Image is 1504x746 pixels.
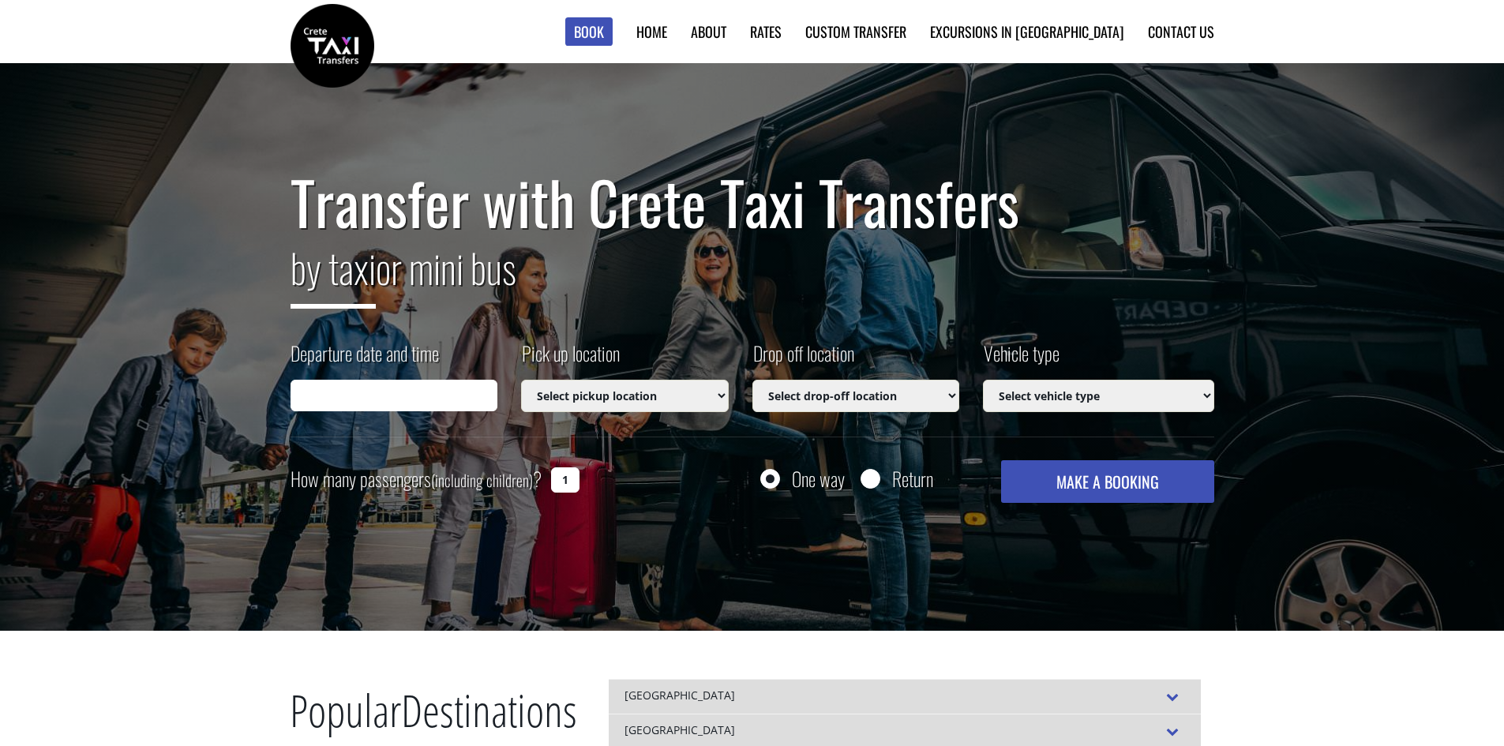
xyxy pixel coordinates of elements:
[291,339,439,380] label: Departure date and time
[930,21,1124,42] a: Excursions in [GEOGRAPHIC_DATA]
[805,21,906,42] a: Custom Transfer
[983,339,1060,380] label: Vehicle type
[636,21,667,42] a: Home
[291,460,542,499] label: How many passengers ?
[750,21,782,42] a: Rates
[792,469,845,489] label: One way
[291,235,1214,321] h2: or mini bus
[291,36,374,52] a: Crete Taxi Transfers | Safe Taxi Transfer Services from to Heraklion Airport, Chania Airport, Ret...
[565,17,613,47] a: Book
[609,679,1201,714] div: [GEOGRAPHIC_DATA]
[291,169,1214,235] h1: Transfer with Crete Taxi Transfers
[691,21,726,42] a: About
[892,469,933,489] label: Return
[752,339,854,380] label: Drop off location
[521,339,620,380] label: Pick up location
[1001,460,1213,503] button: MAKE A BOOKING
[291,238,376,309] span: by taxi
[431,468,533,492] small: (including children)
[447,8,518,55] img: svg%3E
[1148,21,1214,42] a: Contact us
[291,4,374,88] img: Crete Taxi Transfers | Safe Taxi Transfer Services from to Heraklion Airport, Chania Airport, Ret...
